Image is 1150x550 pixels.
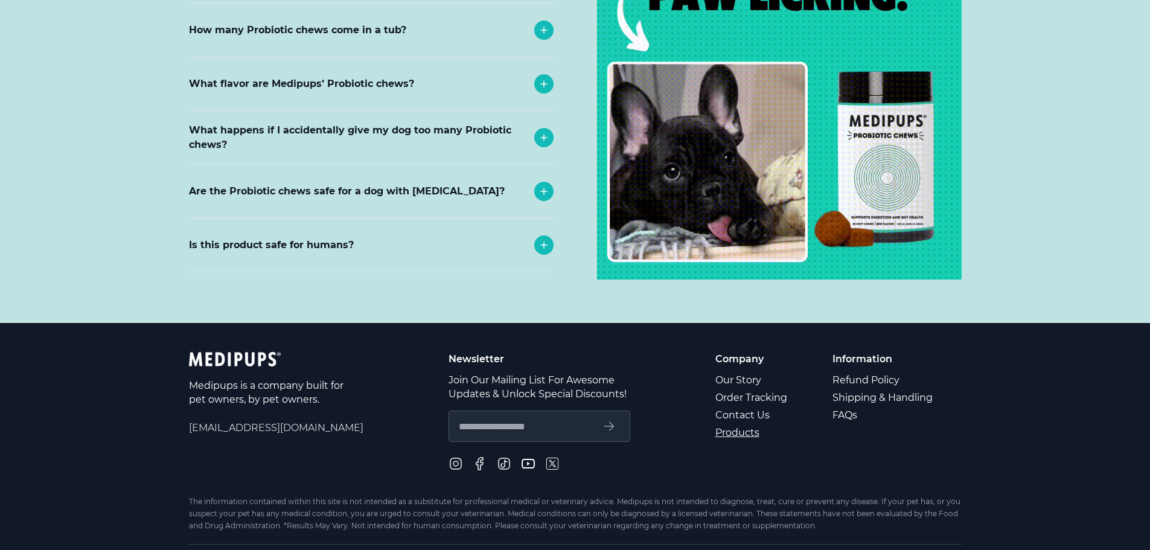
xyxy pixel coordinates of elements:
[189,184,505,199] p: Are the Probiotic chews safe for a dog with [MEDICAL_DATA]?
[189,3,551,85] div: Our probiotic soft chews are an amazing solution for dogs of any breed. We recommend introducing ...
[832,352,934,366] p: Information
[189,421,363,435] span: [EMAIL_ADDRESS][DOMAIN_NAME]
[832,389,934,406] a: Shipping & Handling
[832,371,934,389] a: Refund Policy
[449,352,630,366] p: Newsletter
[189,110,551,149] div: Beef Flavored: Our chews will leave your pup begging for MORE!
[715,389,789,406] a: Order Tracking
[189,57,551,95] div: Each tub contains 30 chews.
[715,424,789,441] a: Products
[189,379,346,406] p: Medipups is a company built for pet owners, by pet owners.
[449,373,630,401] p: Join Our Mailing List For Awesome Updates & Unlock Special Discounts!
[189,272,551,325] div: All our products are intended to be consumed by dogs and are not safe for human consumption. Plea...
[715,352,789,366] p: Company
[189,123,528,152] p: What happens if I accidentally give my dog too many Probiotic chews?
[189,23,406,37] p: How many Probiotic chews come in a tub?
[189,238,354,252] p: Is this product safe for humans?
[189,164,551,232] div: Please see a veterinarian as soon as possible if you accidentally give too many. If you’re unsure...
[189,496,962,532] div: The information contained within this site is not intended as a substitute for professional medic...
[189,77,414,91] p: What flavor are Medipups’ Probiotic chews?
[715,371,789,389] a: Our Story
[832,406,934,424] a: FAQs
[715,406,789,424] a: Contact Us
[189,218,551,300] div: Our products are organic and an all natural solution. We use ingredients of the highest quality, ...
